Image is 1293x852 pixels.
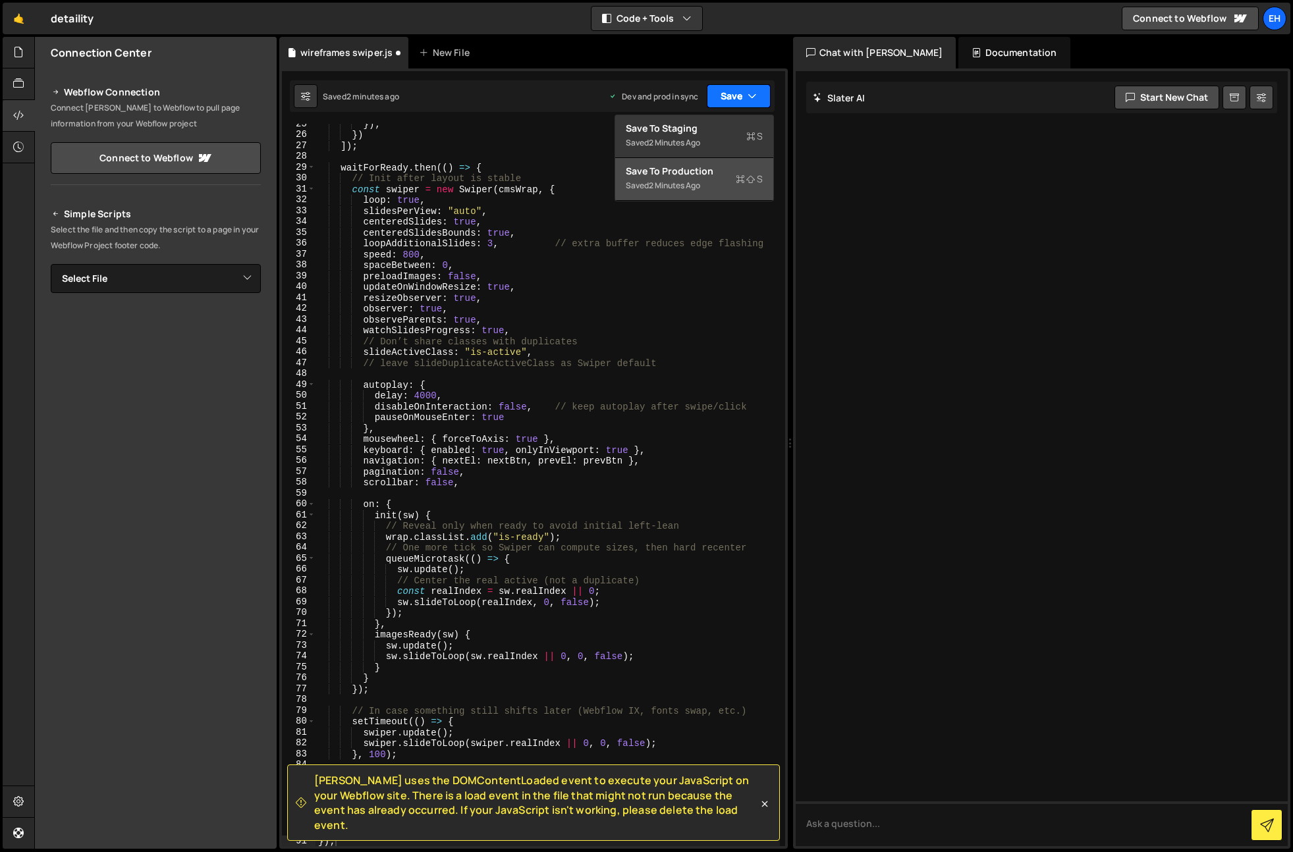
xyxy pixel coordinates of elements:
[282,412,316,423] div: 52
[282,390,316,401] div: 50
[1263,7,1286,30] a: eh
[282,368,316,379] div: 48
[282,662,316,673] div: 75
[282,205,316,217] div: 33
[282,227,316,238] div: 35
[282,401,316,412] div: 51
[282,325,316,336] div: 44
[282,477,316,488] div: 58
[282,314,316,325] div: 43
[282,737,316,749] div: 82
[282,705,316,716] div: 79
[51,11,94,26] div: detaility
[615,158,773,201] button: Save to ProductionS Saved2 minutes ago
[282,194,316,205] div: 32
[626,165,763,178] div: Save to Production
[51,315,262,433] iframe: YouTube video player
[282,249,316,260] div: 37
[282,303,316,314] div: 42
[300,46,393,59] div: wireframes swiper.js
[51,206,261,222] h2: Simple Scripts
[746,130,763,143] span: S
[282,531,316,543] div: 63
[282,259,316,271] div: 38
[282,238,316,249] div: 36
[282,640,316,651] div: 73
[958,37,1070,68] div: Documentation
[282,520,316,531] div: 62
[1122,7,1259,30] a: Connect to Webflow
[3,3,35,34] a: 🤙
[282,488,316,499] div: 59
[314,773,758,832] span: [PERSON_NAME] uses the DOMContentLoaded event to execute your JavaScript on your Webflow site. Th...
[282,423,316,434] div: 53
[813,92,866,104] h2: Slater AI
[282,672,316,683] div: 76
[649,180,700,191] div: 2 minutes ago
[282,585,316,597] div: 68
[591,7,702,30] button: Code + Tools
[793,37,956,68] div: Chat with [PERSON_NAME]
[282,455,316,466] div: 56
[282,629,316,640] div: 72
[282,727,316,738] div: 81
[282,814,316,825] div: 89
[282,271,316,282] div: 39
[51,142,261,174] a: Connect to Webflow
[626,178,763,194] div: Saved
[282,173,316,184] div: 30
[282,792,316,803] div: 87
[51,442,262,560] iframe: YouTube video player
[282,716,316,727] div: 80
[282,292,316,304] div: 41
[282,162,316,173] div: 29
[736,173,763,186] span: S
[282,651,316,662] div: 74
[626,135,763,151] div: Saved
[282,336,316,347] div: 45
[626,122,763,135] div: Save to Staging
[615,115,773,158] button: Save to StagingS Saved2 minutes ago
[51,84,261,100] h2: Webflow Connection
[282,694,316,705] div: 78
[323,91,399,102] div: Saved
[282,542,316,553] div: 64
[282,607,316,618] div: 70
[282,575,316,586] div: 67
[419,46,474,59] div: New File
[282,466,316,477] div: 57
[282,553,316,564] div: 65
[282,379,316,390] div: 49
[282,781,316,792] div: 86
[615,115,774,201] div: Code + Tools
[282,618,316,629] div: 71
[707,84,771,108] button: Save
[282,216,316,227] div: 34
[282,140,316,151] div: 27
[51,222,261,253] p: Select the file and then copy the script to a page in your Webflow Project footer code.
[282,433,316,444] div: 54
[649,137,700,148] div: 2 minutes ago
[282,498,316,510] div: 60
[282,510,316,521] div: 61
[282,749,316,760] div: 83
[282,597,316,608] div: 69
[609,91,698,102] div: Dev and prod in sync
[282,824,316,836] div: 90
[282,803,316,814] div: 88
[51,100,261,132] p: Connect [PERSON_NAME] to Webflow to pull page information from your Webflow project
[282,346,316,358] div: 46
[282,564,316,575] div: 66
[282,281,316,292] div: 40
[282,119,316,130] div: 25
[282,759,316,770] div: 84
[282,683,316,695] div: 77
[282,770,316,782] div: 85
[282,358,316,369] div: 47
[282,151,316,162] div: 28
[51,45,151,60] h2: Connection Center
[1114,86,1219,109] button: Start new chat
[346,91,399,102] div: 2 minutes ago
[282,129,316,140] div: 26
